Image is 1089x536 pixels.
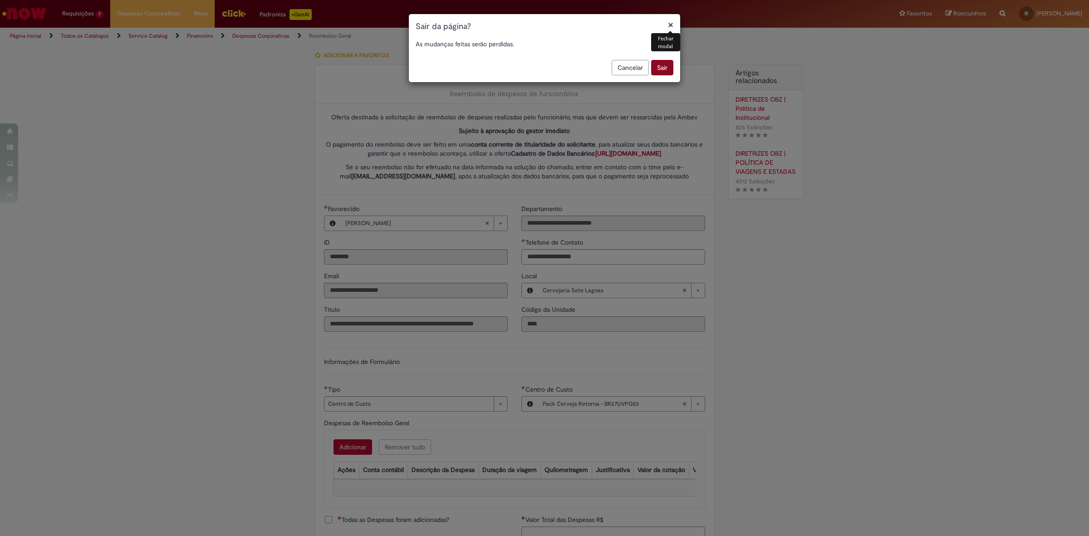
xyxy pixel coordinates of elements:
[651,33,680,51] div: Fechar modal
[416,21,673,33] h1: Sair da página?
[416,39,673,49] p: As mudanças feitas serão perdidas.
[668,20,673,30] button: Fechar modal
[651,60,673,75] button: Sair
[612,60,649,75] button: Cancelar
